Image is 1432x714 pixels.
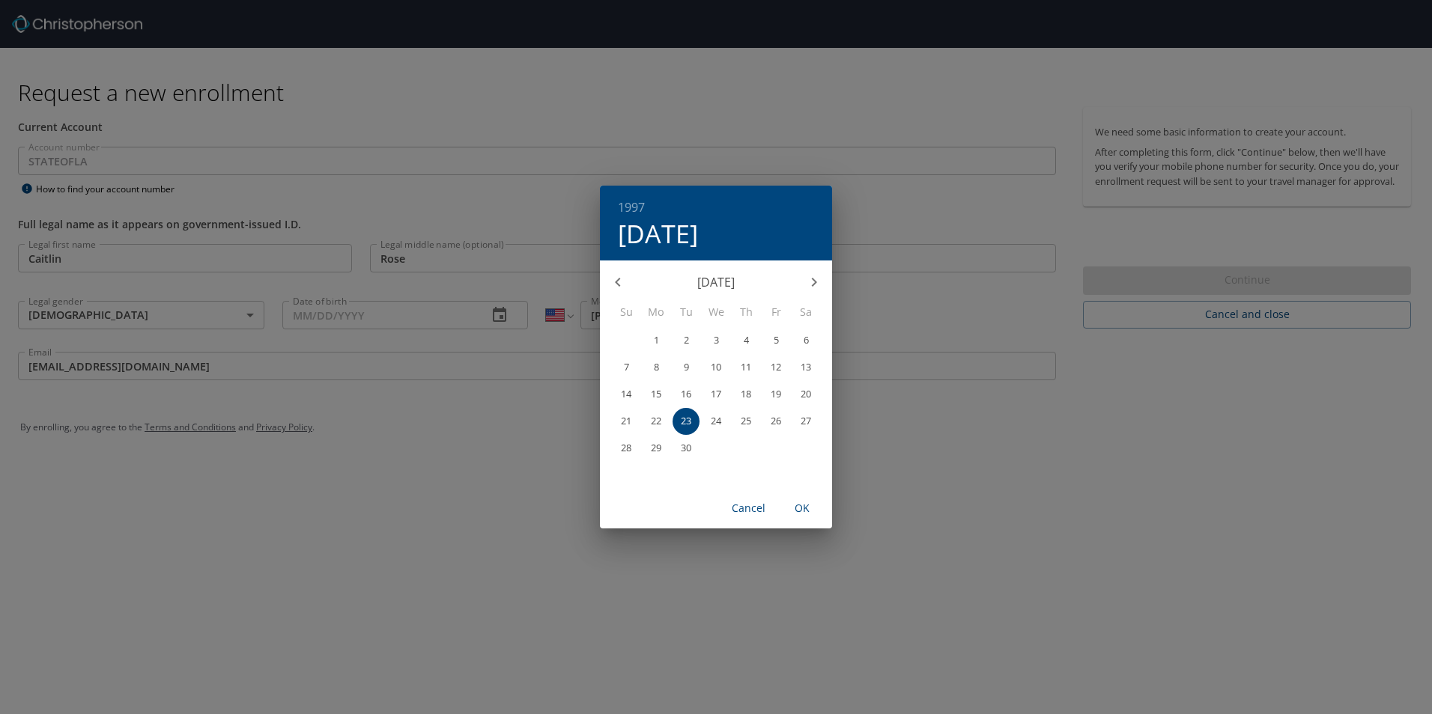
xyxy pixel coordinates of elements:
[673,435,700,462] button: 30
[771,389,781,399] p: 19
[762,304,789,320] span: Fr
[762,408,789,435] button: 26
[621,416,631,426] p: 21
[613,435,640,462] button: 28
[784,499,820,518] span: OK
[741,389,751,399] p: 18
[804,335,809,345] p: 6
[703,381,729,408] button: 17
[762,327,789,354] button: 5
[673,354,700,381] button: 9
[624,362,629,372] p: 7
[801,389,811,399] p: 20
[714,335,719,345] p: 3
[651,416,661,426] p: 22
[613,408,640,435] button: 21
[732,354,759,381] button: 11
[778,495,826,522] button: OK
[643,304,670,320] span: Mo
[741,362,751,372] p: 11
[711,389,721,399] p: 17
[643,327,670,354] button: 1
[741,416,751,426] p: 25
[613,354,640,381] button: 7
[681,443,691,453] p: 30
[673,304,700,320] span: Tu
[792,408,819,435] button: 27
[643,435,670,462] button: 29
[651,389,661,399] p: 15
[732,381,759,408] button: 18
[703,304,729,320] span: We
[643,354,670,381] button: 8
[654,335,659,345] p: 1
[724,495,772,522] button: Cancel
[684,335,689,345] p: 2
[681,416,691,426] p: 23
[792,327,819,354] button: 6
[651,443,661,453] p: 29
[643,408,670,435] button: 22
[703,354,729,381] button: 10
[684,362,689,372] p: 9
[643,381,670,408] button: 15
[730,499,766,518] span: Cancel
[613,304,640,320] span: Su
[744,335,749,345] p: 4
[711,416,721,426] p: 24
[774,335,779,345] p: 5
[732,327,759,354] button: 4
[732,408,759,435] button: 25
[654,362,659,372] p: 8
[613,381,640,408] button: 14
[636,273,796,291] p: [DATE]
[792,304,819,320] span: Sa
[711,362,721,372] p: 10
[771,362,781,372] p: 12
[792,354,819,381] button: 13
[673,408,700,435] button: 23
[762,381,789,408] button: 19
[673,381,700,408] button: 16
[801,362,811,372] p: 13
[703,327,729,354] button: 3
[771,416,781,426] p: 26
[681,389,691,399] p: 16
[618,197,645,218] button: 1997
[618,218,698,249] button: [DATE]
[673,327,700,354] button: 2
[801,416,811,426] p: 27
[621,443,631,453] p: 28
[762,354,789,381] button: 12
[621,389,631,399] p: 14
[792,381,819,408] button: 20
[732,304,759,320] span: Th
[703,408,729,435] button: 24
